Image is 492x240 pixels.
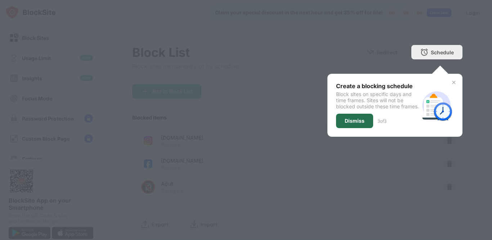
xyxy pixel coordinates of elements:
div: 3 of 3 [377,118,386,124]
div: Block sites on specific days and time frames. Sites will not be blocked outside these time frames. [336,91,419,109]
img: schedule.svg [419,88,454,123]
div: Schedule [431,49,454,55]
div: Dismiss [345,118,364,124]
div: Create a blocking schedule [336,82,419,90]
img: x-button.svg [451,80,457,85]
